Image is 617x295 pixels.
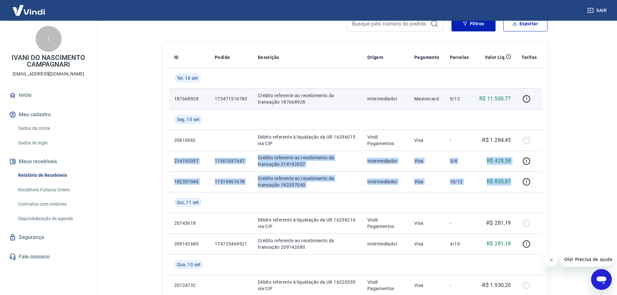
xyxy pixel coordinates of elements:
p: 187668928 [174,96,204,102]
p: Intermediador [367,96,404,102]
p: Vindi Pagamentos [367,279,404,292]
p: - [450,282,469,289]
p: Pagamento [414,54,440,61]
p: Valor Líq. [485,54,506,61]
p: Intermediador [367,158,404,164]
button: Sair [586,5,609,17]
p: 20745618 [174,220,204,226]
p: Descrição [258,54,280,61]
p: Intermediador [367,241,404,247]
p: Pedido [215,54,230,61]
a: Dados de login [16,136,89,150]
span: Qua, 10 set [177,261,201,268]
div: I [36,26,62,52]
p: 4/10 [450,241,469,247]
p: R$ 855,87 [487,178,511,186]
p: 17319361678 [215,178,247,185]
iframe: Mensagem da empresa [560,252,612,267]
p: 9/12 [450,96,469,102]
p: Débito referente à liquidação da UR 16296015 via CIP [258,134,357,147]
a: Início [8,88,89,102]
p: 182357040 [174,178,204,185]
p: Visa [414,282,440,289]
p: Tarifas [521,54,537,61]
p: R$ 281,19 [487,240,511,248]
p: 17501037447 [215,158,247,164]
p: Crédito referente ao recebimento da transação 187668928 [258,92,357,105]
p: Visa [414,137,440,143]
a: Segurança [8,230,89,244]
p: Crédito referente ao recebimento da transação 209142680 [258,237,357,250]
p: Vindi Pagamentos [367,217,404,230]
p: Visa [414,220,440,226]
p: - [450,137,469,143]
span: Qui, 11 set [177,199,199,206]
p: Débito referente à liquidação da UR 16238214 via CIP [258,217,357,230]
p: Crédito referente ao recebimento da transação 182357040 [258,175,357,188]
button: Meus recebíveis [8,154,89,169]
button: Meu cadastro [8,108,89,122]
p: -R$ 281,19 [486,219,511,227]
a: Contratos com credores [16,198,89,211]
a: Disponibilização de agenda [16,212,89,225]
p: ID [174,54,179,61]
p: Vindi Pagamentos [367,134,404,147]
p: -R$ 1.930,20 [481,281,511,289]
p: Parcelas [450,54,469,61]
p: Visa [414,178,440,185]
p: 20724732 [174,282,204,289]
p: 174725469921 [215,241,247,247]
p: [EMAIL_ADDRESS][DOMAIN_NAME] [13,71,84,77]
span: Olá! Precisa de ajuda? [4,5,54,10]
p: R$ 11.500,77 [479,95,511,103]
p: Intermediador [367,178,404,185]
span: Ter, 16 set [177,75,198,81]
p: 10/12 [450,178,469,185]
p: Visa [414,158,440,164]
a: Recebíveis Futuros Online [16,183,89,197]
a: Relatório de Recebíveis [16,169,89,182]
button: Filtros [451,16,496,31]
p: Mastercard [414,96,440,102]
p: Crédito referente ao recebimento da transação 214192057 [258,154,357,167]
p: - [450,220,469,226]
img: Vindi [8,0,50,20]
p: Débito referente à liquidação da UR 16220335 via CIP [258,279,357,292]
input: Busque pelo número do pedido [352,19,428,28]
p: 209142680 [174,241,204,247]
p: -R$ 1.284,45 [481,136,511,144]
a: Fale conosco [8,250,89,264]
p: 3/4 [450,158,469,164]
p: 20810082 [174,137,204,143]
a: Dados da conta [16,122,89,135]
button: Exportar [503,16,547,31]
p: Visa [414,241,440,247]
p: IVANI DO NASCIMENTO CAMPAGNARI [5,54,92,68]
p: 173471516783 [215,96,247,102]
span: Seg, 15 set [177,116,200,123]
iframe: Fechar mensagem [545,254,558,267]
p: R$ 428,58 [487,157,511,165]
iframe: Botão para abrir a janela de mensagens [591,269,612,290]
p: 214192057 [174,158,204,164]
p: Origem [367,54,383,61]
